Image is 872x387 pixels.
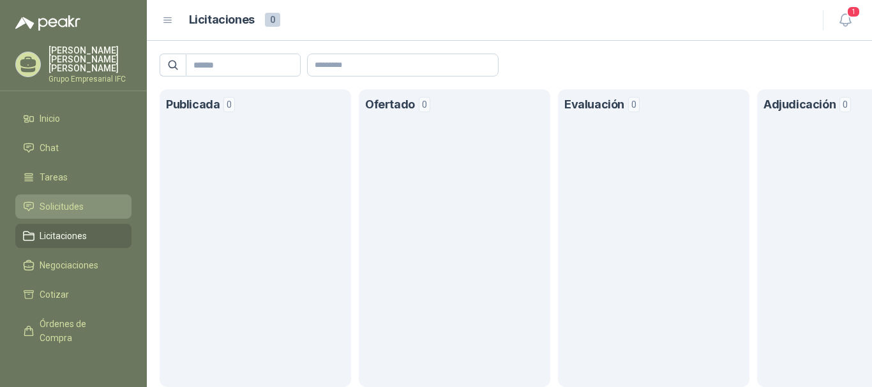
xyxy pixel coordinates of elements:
span: Inicio [40,112,60,126]
span: 0 [265,13,280,27]
h1: Evaluación [564,96,624,114]
a: Tareas [15,165,132,189]
span: 0 [839,97,851,112]
a: Licitaciones [15,224,132,248]
span: 0 [223,97,235,112]
a: Órdenes de Compra [15,312,132,350]
a: Cotizar [15,282,132,307]
span: Tareas [40,170,68,184]
span: Negociaciones [40,258,98,272]
a: Inicio [15,106,132,131]
img: Logo peakr [15,15,80,31]
h1: Licitaciones [189,11,255,29]
span: 0 [419,97,430,112]
button: 1 [834,9,857,32]
h1: Publicada [166,96,220,114]
p: [PERSON_NAME] [PERSON_NAME] [PERSON_NAME] [49,46,132,73]
h1: Ofertado [365,96,415,114]
a: Negociaciones [15,253,132,277]
span: 1 [846,6,861,18]
span: Solicitudes [40,200,84,214]
a: Solicitudes [15,194,132,219]
h1: Adjudicación [763,96,836,114]
span: Cotizar [40,288,69,302]
span: Órdenes de Compra [40,317,119,345]
span: Licitaciones [40,229,87,243]
span: Chat [40,141,59,155]
span: 0 [628,97,640,112]
a: Chat [15,136,132,160]
a: Remisiones [15,355,132,379]
p: Grupo Empresarial IFC [49,75,132,83]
